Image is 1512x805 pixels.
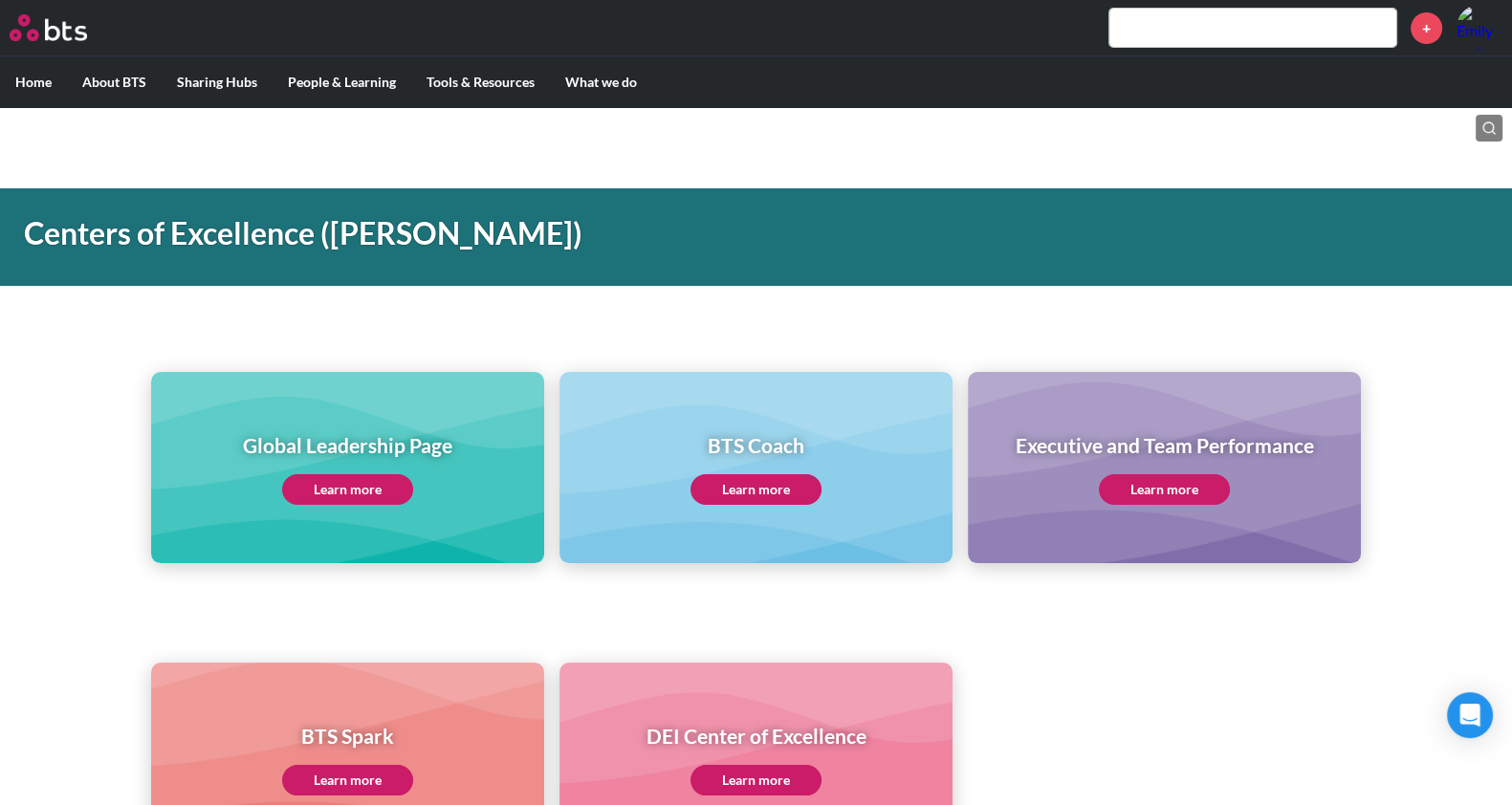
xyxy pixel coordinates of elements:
[67,57,162,107] label: About BTS
[1411,12,1442,44] a: +
[690,765,822,795] a: Learn more
[282,765,413,795] a: Learn more
[162,57,273,107] label: Sharing Hubs
[550,57,652,107] label: What we do
[282,474,413,505] a: Learn more
[1457,5,1502,51] a: Profile
[1447,692,1493,738] div: Open Intercom Messenger
[273,57,411,107] label: People & Learning
[10,14,87,41] img: BTS Logo
[1015,431,1313,459] h1: Executive and Team Performance
[1457,5,1502,51] img: Emily Steigerwald
[411,57,550,107] label: Tools & Resources
[282,722,413,750] h1: BTS Spark
[646,722,866,750] h1: DEI Center of Excellence
[690,431,822,459] h1: BTS Coach
[1099,474,1230,505] a: Learn more
[243,431,452,459] h1: Global Leadership Page
[690,474,822,505] a: Learn more
[10,14,122,41] a: Go home
[24,212,1049,255] h1: Centers of Excellence ([PERSON_NAME])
